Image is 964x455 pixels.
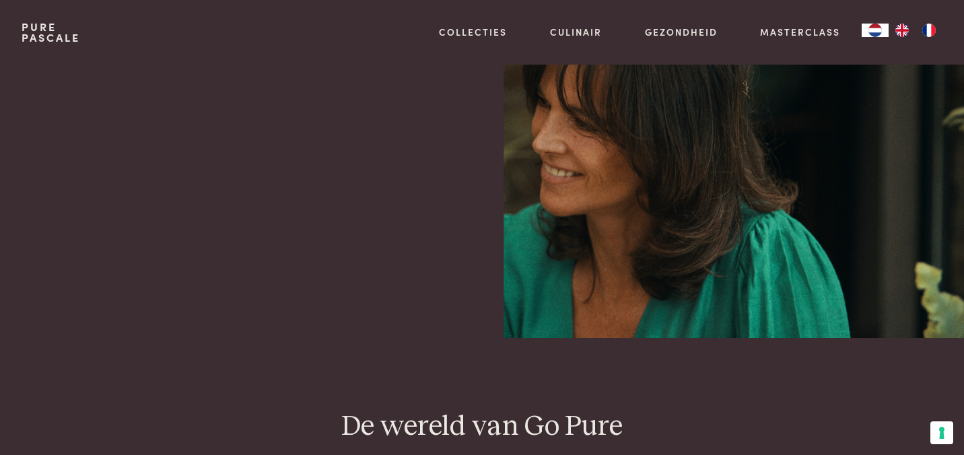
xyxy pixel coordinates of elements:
a: EN [889,24,916,37]
a: Culinair [550,25,602,39]
a: PurePascale [22,22,80,43]
ul: Language list [889,24,942,37]
aside: Language selected: Nederlands [862,24,942,37]
a: NL [862,24,889,37]
h2: De wereld van Go Pure [22,409,942,445]
a: Gezondheid [645,25,718,39]
a: Collecties [439,25,507,39]
div: Language [862,24,889,37]
a: FR [916,24,942,37]
a: Masterclass [760,25,840,39]
button: Uw voorkeuren voor toestemming voor trackingtechnologieën [930,421,953,444]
